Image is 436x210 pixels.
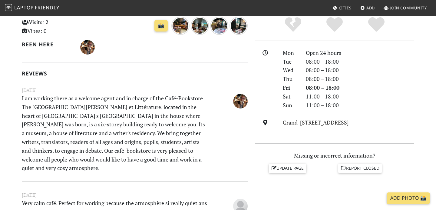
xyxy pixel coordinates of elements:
[279,75,302,83] div: Thu
[80,40,95,55] img: 5334-macia.jpg
[233,202,248,209] span: Anonymous
[22,18,92,35] p: Visits: 2 Vibes: 0
[355,16,397,33] div: Definitely!
[330,2,354,13] a: Cities
[171,17,190,35] img: over 1 year ago
[390,5,427,11] span: Join Community
[387,192,430,204] a: Add Photo 📸
[14,4,34,11] span: Laptop
[233,97,248,104] span: Macia Serge
[272,16,314,33] div: No
[302,66,418,75] div: 08:00 – 18:00
[255,151,414,160] p: Missing or incorrect information?
[171,21,191,28] a: over 1 year ago
[210,17,228,35] img: over 1 year ago
[191,17,209,35] img: over 1 year ago
[191,21,210,28] a: over 1 year ago
[269,164,306,173] a: Update page
[5,3,59,13] a: LaptopFriendly LaptopFriendly
[279,101,302,110] div: Sun
[358,2,378,13] a: Add
[18,94,213,172] p: I am working there as a welcome agent and in charge of the Café-Bookstore. The [GEOGRAPHIC_DATA][...
[22,41,73,48] h2: Been here
[210,21,230,28] a: over 1 year ago
[279,48,302,57] div: Mon
[5,4,12,11] img: LaptopFriendly
[302,48,418,57] div: Open 24 hours
[302,75,418,83] div: 08:00 – 18:00
[154,20,168,32] a: 📸
[302,83,418,92] div: 08:00 – 18:00
[302,101,418,110] div: 11:00 – 18:00
[18,191,251,199] small: [DATE]
[80,43,95,50] span: Macia Serge
[233,94,248,108] img: 5334-macia.jpg
[302,92,418,101] div: 11:00 – 18:00
[230,17,248,35] img: over 1 year ago
[302,57,418,66] div: 08:00 – 18:00
[339,5,352,11] span: Cities
[279,83,302,92] div: Fri
[22,70,248,77] h2: Reviews
[338,164,382,173] a: Report closed
[230,21,248,28] a: over 1 year ago
[279,92,302,101] div: Sat
[283,119,349,126] a: Grand-[STREET_ADDRESS]
[35,4,59,11] span: Friendly
[366,5,375,11] span: Add
[279,57,302,66] div: Tue
[279,66,302,75] div: Wed
[381,2,429,13] a: Join Community
[314,16,355,33] div: Yes
[18,86,251,94] small: [DATE]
